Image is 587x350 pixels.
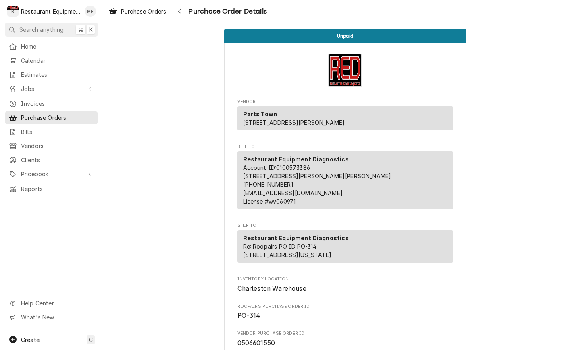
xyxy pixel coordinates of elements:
button: Navigate back [173,5,186,18]
span: Clients [21,156,94,164]
div: Roopairs Purchase Order ID [237,303,453,321]
strong: Parts Town [243,111,277,117]
a: Home [5,40,98,53]
div: Purchase Order Vendor [237,99,453,134]
a: Go to What's New [5,311,98,324]
a: Go to Jobs [5,82,98,95]
div: Ship To [237,230,453,263]
a: [EMAIL_ADDRESS][DOMAIN_NAME] [243,189,343,196]
a: Go to Pricebook [5,167,98,181]
span: Roopairs Purchase Order ID [237,303,453,310]
span: Estimates [21,70,94,79]
a: Calendar [5,54,98,67]
span: Home [21,42,94,51]
span: Calendar [21,56,94,65]
span: Re: Roopairs PO ID: PO-314 [243,243,317,250]
div: Inventory Location [237,276,453,293]
a: Purchase Orders [106,5,169,18]
span: Unpaid [337,33,353,39]
a: Invoices [5,97,98,110]
a: Bills [5,125,98,138]
span: Invoices [21,99,94,108]
strong: Restaurant Equipment Diagnostics [243,156,349,163]
span: Purchase Orders [21,113,94,122]
span: Account ID: 0100573386 [243,164,310,171]
span: Help Center [21,299,93,307]
div: Bill To [237,151,453,212]
span: Create [21,336,40,343]
span: [STREET_ADDRESS][PERSON_NAME] [243,119,345,126]
img: Logo [328,54,362,87]
span: Pricebook [21,170,82,178]
div: Ship To [237,230,453,266]
span: Inventory Location [237,284,453,294]
div: Purchase Order Bill To [237,144,453,213]
span: [STREET_ADDRESS][US_STATE] [243,251,332,258]
div: Restaurant Equipment Diagnostics's Avatar [7,6,19,17]
span: 0506601550 [237,339,275,347]
span: Vendors [21,142,94,150]
div: Madyson Fisher's Avatar [85,6,96,17]
span: Vendor Purchase Order ID [237,338,453,348]
span: C [89,336,93,344]
span: Jobs [21,84,82,93]
div: Vendor [237,106,453,130]
a: Reports [5,182,98,196]
div: Purchase Order Ship To [237,222,453,266]
div: R [7,6,19,17]
a: Purchase Orders [5,111,98,124]
span: What's New [21,313,93,321]
div: Status [224,29,466,43]
span: PO-314 [237,312,260,319]
span: License # wv060971 [243,198,296,205]
button: Search anything⌘K [5,23,98,37]
span: Bill To [237,144,453,150]
a: Go to Help Center [5,296,98,310]
span: Bills [21,128,94,136]
span: Search anything [19,25,64,34]
span: Roopairs Purchase Order ID [237,311,453,321]
span: Charleston Warehouse [237,285,306,292]
a: [PHONE_NUMBER] [243,181,293,188]
span: ⌘ [78,25,83,34]
strong: Restaurant Equipment Diagnostics [243,235,349,241]
div: MF [85,6,96,17]
a: Vendors [5,139,98,152]
span: Purchase Orders [121,7,166,16]
span: K [89,25,93,34]
span: Vendor [237,99,453,105]
span: Reports [21,185,94,193]
span: [STREET_ADDRESS][PERSON_NAME][PERSON_NAME] [243,173,391,179]
span: Purchase Order Details [186,6,267,17]
div: Vendor Purchase Order ID [237,330,453,348]
div: Bill To [237,151,453,209]
a: Estimates [5,68,98,81]
span: Vendor Purchase Order ID [237,330,453,337]
span: Inventory Location [237,276,453,282]
a: Clients [5,153,98,167]
div: Vendor [237,106,453,134]
div: Restaurant Equipment Diagnostics [21,7,80,16]
span: Ship To [237,222,453,229]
